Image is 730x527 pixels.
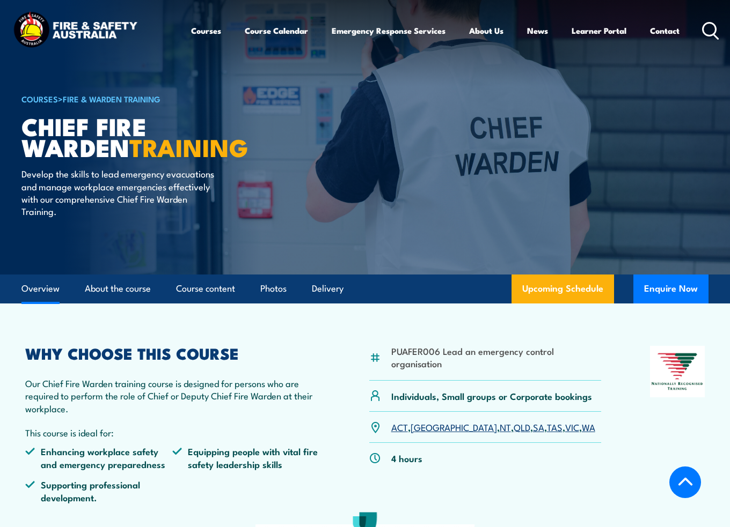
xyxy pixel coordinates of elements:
[391,420,408,433] a: ACT
[572,18,626,43] a: Learner Portal
[533,420,544,433] a: SA
[391,390,592,402] p: Individuals, Small groups or Corporate bookings
[21,115,287,157] h1: Chief Fire Warden
[312,274,344,303] a: Delivery
[332,18,446,43] a: Emergency Response Services
[172,445,319,470] li: Equipping people with vital fire safety leadership skills
[25,426,320,439] p: This course is ideal for:
[527,18,548,43] a: News
[25,445,172,470] li: Enhancing workplace safety and emergency preparedness
[21,92,287,105] h6: >
[245,18,308,43] a: Course Calendar
[547,420,563,433] a: TAS
[21,93,58,105] a: COURSES
[25,346,320,360] h2: WHY CHOOSE THIS COURSE
[85,274,151,303] a: About the course
[650,346,705,397] img: Nationally Recognised Training logo.
[21,167,217,218] p: Develop the skills to lead emergency evacuations and manage workplace emergencies effectively wit...
[391,452,422,464] p: 4 hours
[565,420,579,433] a: VIC
[260,274,287,303] a: Photos
[650,18,680,43] a: Contact
[25,377,320,414] p: Our Chief Fire Warden training course is designed for persons who are required to perform the rol...
[191,18,221,43] a: Courses
[500,420,511,433] a: NT
[411,420,497,433] a: [GEOGRAPHIC_DATA]
[514,420,530,433] a: QLD
[633,274,709,303] button: Enquire Now
[391,421,595,433] p: , , , , , , ,
[469,18,503,43] a: About Us
[25,478,172,503] li: Supporting professional development.
[176,274,235,303] a: Course content
[21,274,60,303] a: Overview
[582,420,595,433] a: WA
[129,128,249,165] strong: TRAINING
[391,345,601,370] li: PUAFER006 Lead an emergency control organisation
[512,274,614,303] a: Upcoming Schedule
[63,93,160,105] a: Fire & Warden Training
